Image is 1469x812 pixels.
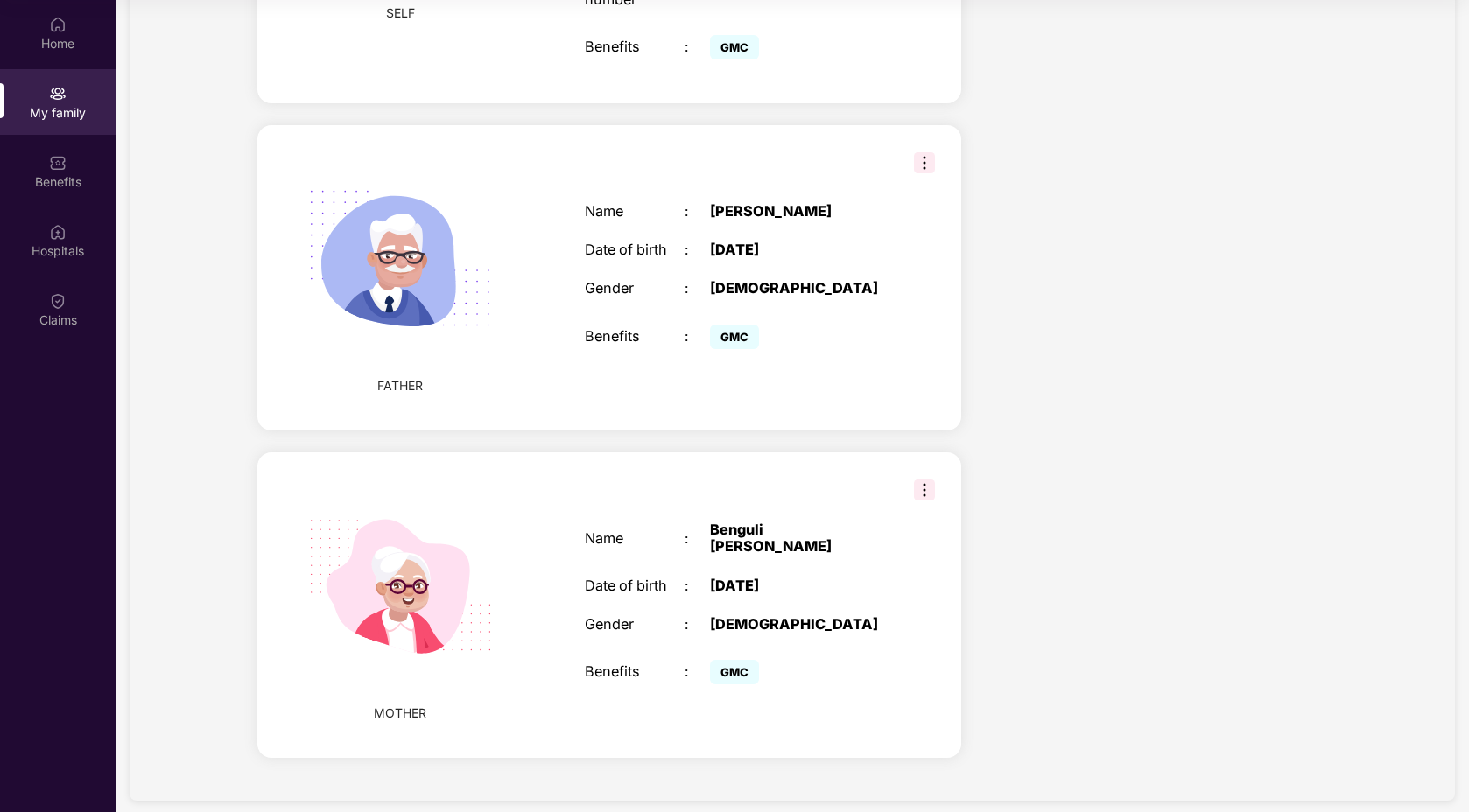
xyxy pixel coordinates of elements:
div: [DEMOGRAPHIC_DATA] [710,616,884,633]
div: : [685,280,709,297]
div: : [685,328,709,345]
img: svg+xml;base64,PHN2ZyBpZD0iQ2xhaW0iIHhtbG5zPSJodHRwOi8vd3d3LnczLm9yZy8yMDAwL3N2ZyIgd2lkdGg9IjIwIi... [49,292,67,310]
div: : [685,616,709,633]
img: svg+xml;base64,PHN2ZyB3aWR0aD0iMzIiIGhlaWdodD0iMzIiIHZpZXdCb3g9IjAgMCAzMiAzMiIgZmlsbD0ibm9uZSIgeG... [914,479,935,500]
img: svg+xml;base64,PHN2ZyB3aWR0aD0iMzIiIGhlaWdodD0iMzIiIHZpZXdCb3g9IjAgMCAzMiAzMiIgZmlsbD0ibm9uZSIgeG... [914,152,935,173]
img: svg+xml;base64,PHN2ZyB3aWR0aD0iMjAiIGhlaWdodD0iMjAiIHZpZXdCb3g9IjAgMCAyMCAyMCIgZmlsbD0ibm9uZSIgeG... [49,85,67,102]
div: Name [585,203,685,220]
img: svg+xml;base64,PHN2ZyBpZD0iSG9zcGl0YWxzIiB4bWxucz0iaHR0cDovL3d3dy53My5vcmcvMjAwMC9zdmciIHdpZHRoPS... [49,223,67,241]
div: : [685,241,709,258]
div: [DATE] [710,577,884,594]
div: : [685,577,709,594]
div: Name [585,530,685,547]
span: GMC [710,325,759,349]
div: [DEMOGRAPHIC_DATA] [710,280,884,297]
span: FATHER [377,376,423,395]
div: Benefits [585,38,685,55]
div: : [685,663,709,680]
img: svg+xml;base64,PHN2ZyB4bWxucz0iaHR0cDovL3d3dy53My5vcmcvMjAwMC9zdmciIHhtbG5zOnhsaW5rPSJodHRwOi8vd3... [284,143,517,376]
img: svg+xml;base64,PHN2ZyBpZD0iSG9tZSIgeG1sbnM9Imh0dHA6Ly93d3cudzMub3JnLzIwMDAvc3ZnIiB3aWR0aD0iMjAiIG... [49,16,67,33]
div: [PERSON_NAME] [710,203,884,220]
div: : [685,38,709,55]
span: MOTHER [374,703,426,723]
img: svg+xml;base64,PHN2ZyB4bWxucz0iaHR0cDovL3d3dy53My5vcmcvMjAwMC9zdmciIHdpZHRoPSIyMjQiIGhlaWdodD0iMT... [284,470,517,703]
div: : [685,530,709,547]
div: [DATE] [710,241,884,258]
img: svg+xml;base64,PHN2ZyBpZD0iQmVuZWZpdHMiIHhtbG5zPSJodHRwOi8vd3d3LnczLm9yZy8yMDAwL3N2ZyIgd2lkdGg9Ij... [49,154,67,171]
div: Benefits [585,663,685,680]
div: Date of birth [585,577,685,594]
div: Gender [585,616,685,633]
span: GMC [710,660,759,684]
span: GMC [710,35,759,59]
span: SELF [386,3,415,23]
div: Gender [585,280,685,297]
div: : [685,203,709,220]
div: Benguli [PERSON_NAME] [710,521,884,556]
div: Date of birth [585,241,685,258]
div: Benefits [585,328,685,345]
